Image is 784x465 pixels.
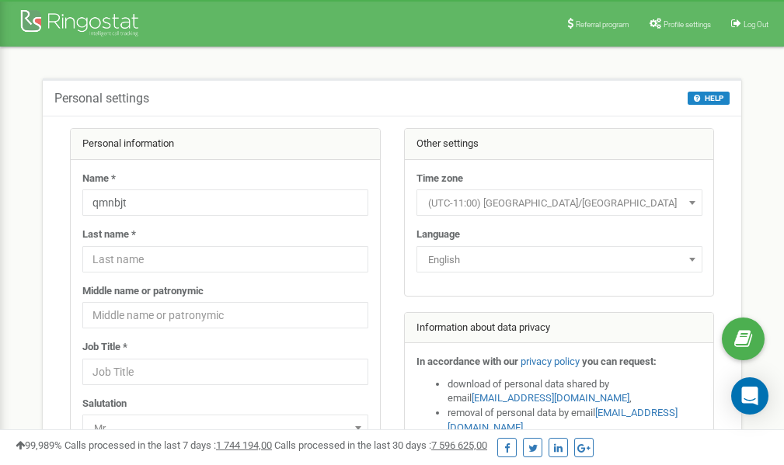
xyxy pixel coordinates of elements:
span: Log Out [744,20,768,29]
span: English [416,246,702,272]
u: 1 744 194,00 [216,439,272,451]
span: Mr. [88,418,363,439]
u: 7 596 625,00 [431,439,487,451]
span: 99,989% [16,439,62,451]
span: English [422,249,697,271]
input: Middle name or patronymic [82,302,368,328]
div: Other settings [405,129,714,160]
span: (UTC-11:00) Pacific/Midway [422,193,697,214]
li: removal of personal data by email , [448,406,702,435]
li: download of personal data shared by email , [448,377,702,406]
span: Mr. [82,415,368,441]
div: Open Intercom Messenger [731,377,768,415]
div: Information about data privacy [405,313,714,344]
button: HELP [688,92,730,105]
span: Calls processed in the last 7 days : [64,439,272,451]
span: Referral program [576,20,629,29]
label: Name * [82,172,116,186]
label: Time zone [416,172,463,186]
a: [EMAIL_ADDRESS][DOMAIN_NAME] [472,392,629,404]
span: Profile settings [664,20,711,29]
div: Personal information [71,129,380,160]
input: Name [82,189,368,216]
h5: Personal settings [54,92,149,106]
label: Middle name or patronymic [82,284,204,299]
span: Calls processed in the last 30 days : [274,439,487,451]
label: Job Title * [82,340,127,355]
a: privacy policy [521,356,580,367]
label: Last name * [82,227,136,242]
label: Language [416,227,460,242]
strong: In accordance with our [416,356,518,367]
strong: you can request: [582,356,657,367]
input: Job Title [82,359,368,385]
span: (UTC-11:00) Pacific/Midway [416,189,702,216]
input: Last name [82,246,368,272]
label: Salutation [82,397,127,411]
